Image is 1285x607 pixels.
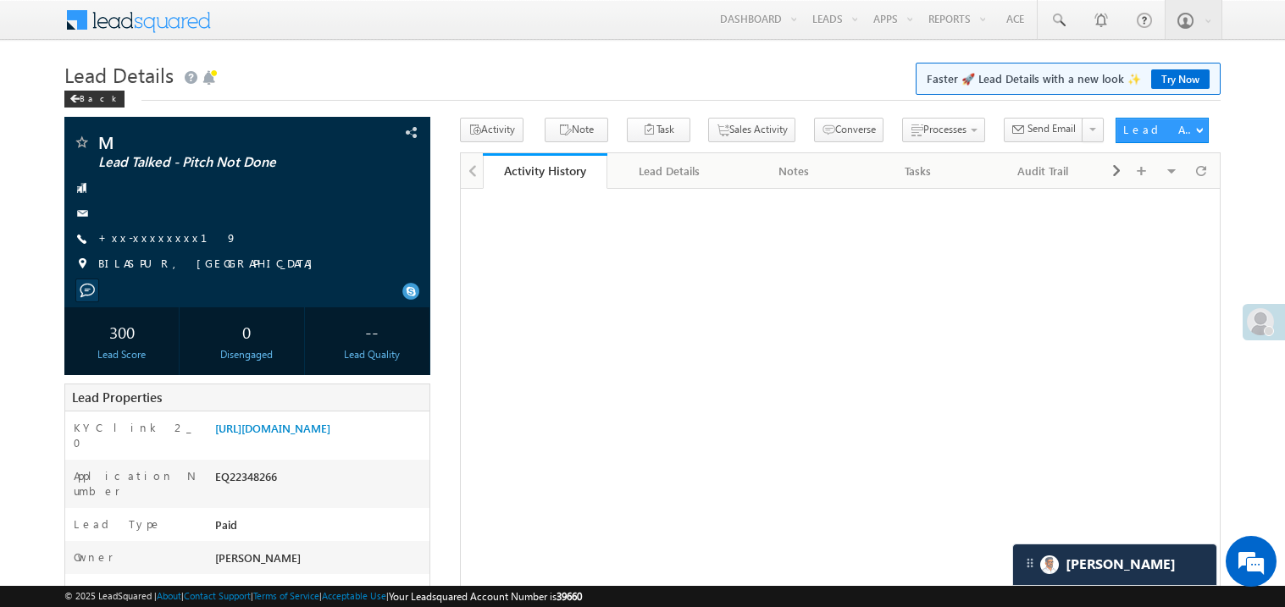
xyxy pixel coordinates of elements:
div: EQ22348266 [211,468,429,492]
label: KYC link 2_0 [74,420,197,450]
a: Acceptable Use [322,590,386,601]
button: Activity [460,118,523,142]
div: Lead Actions [1123,122,1195,137]
a: About [157,590,181,601]
button: Note [545,118,608,142]
a: Tasks [856,153,981,189]
span: M [98,134,325,151]
button: Converse [814,118,883,142]
div: 300 [69,316,175,347]
span: Send Email [1027,121,1076,136]
span: Carter [1066,556,1176,572]
span: BILASPUR, [GEOGRAPHIC_DATA] [98,256,321,273]
a: Lead Details [607,153,732,189]
a: Activity History [483,153,607,189]
span: Processes [923,123,967,135]
span: [PERSON_NAME] [215,550,301,565]
div: Lead Details [621,161,717,181]
button: Send Email [1004,118,1083,142]
span: Your Leadsquared Account Number is [389,590,582,603]
span: Faster 🚀 Lead Details with a new look ✨ [927,70,1210,87]
span: Lead Properties [72,389,162,406]
a: Notes [732,153,856,189]
span: © 2025 LeadSquared | | | | | [64,588,582,604]
span: Lead Details [64,61,174,88]
button: Sales Activity [708,118,795,142]
div: Back [64,91,125,108]
label: Lead Type [74,516,162,532]
label: Application Number [74,468,197,499]
div: Audit Trail [994,161,1090,181]
button: Lead Actions [1116,118,1209,143]
div: Lead Score [69,347,175,362]
div: Tasks [870,161,966,181]
a: Back [64,90,133,104]
div: Disengaged [193,347,300,362]
div: Activity History [496,163,595,179]
div: -- [318,316,425,347]
a: Try Now [1151,69,1210,89]
span: 39660 [557,590,582,603]
a: Terms of Service [253,590,319,601]
a: Contact Support [184,590,251,601]
a: +xx-xxxxxxxx19 [98,230,237,245]
div: 0 [193,316,300,347]
div: Lead Quality [318,347,425,362]
a: Audit Trail [981,153,1105,189]
div: Notes [745,161,841,181]
a: [URL][DOMAIN_NAME] [215,421,330,435]
button: Processes [902,118,985,142]
label: Owner [74,549,114,565]
img: Carter [1040,555,1059,574]
span: Lead Talked - Pitch Not Done [98,154,325,171]
div: carter-dragCarter[PERSON_NAME] [1012,544,1217,586]
div: Paid [211,516,429,540]
img: carter-drag [1023,556,1037,570]
button: Task [627,118,690,142]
